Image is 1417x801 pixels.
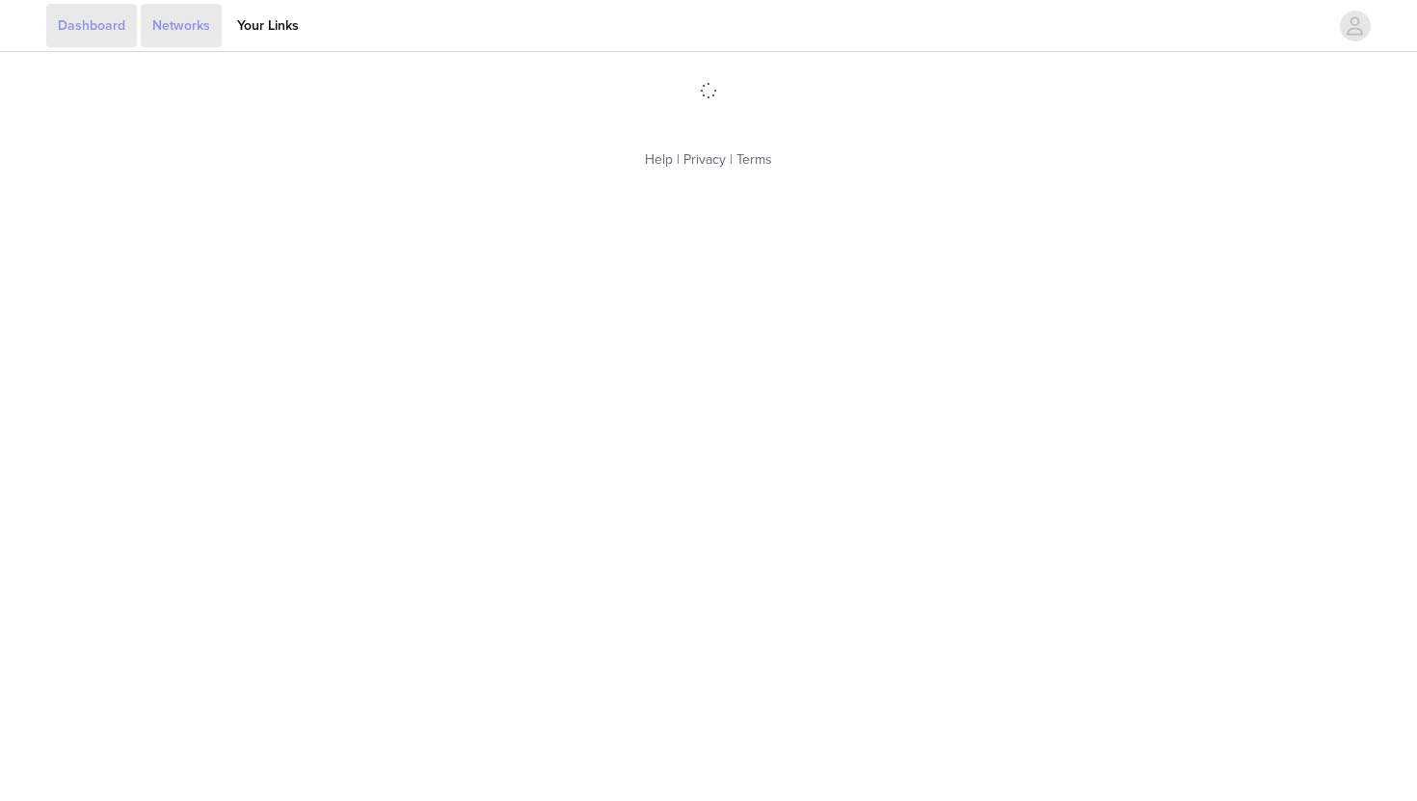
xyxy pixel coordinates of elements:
[677,151,680,168] span: |
[730,151,733,168] span: |
[226,4,310,47] a: Your Links
[1346,11,1364,41] div: avatar
[736,151,772,168] a: Terms
[46,4,137,47] a: Dashboard
[141,4,222,47] a: Networks
[645,151,673,168] a: Help
[683,151,726,168] a: Privacy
